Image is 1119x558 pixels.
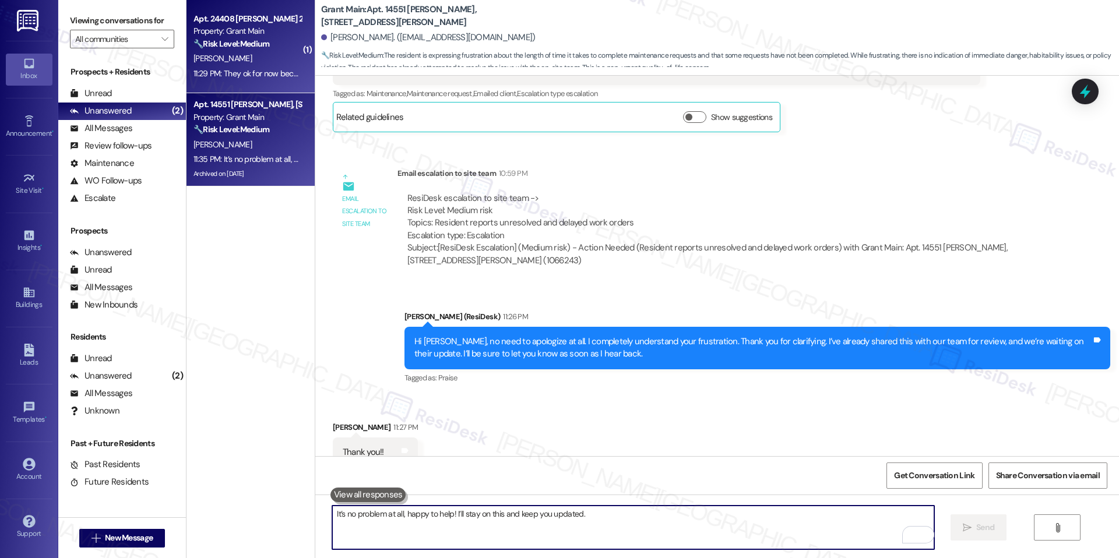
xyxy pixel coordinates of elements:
[58,225,186,237] div: Prospects
[193,68,399,79] div: 11:29 PM: They ok for now because he just tightened them up
[404,369,1110,386] div: Tagged as:
[70,12,174,30] label: Viewing conversations for
[951,514,1007,541] button: Send
[70,281,132,294] div: All Messages
[70,157,134,169] div: Maintenance
[70,264,112,276] div: Unread
[70,87,112,100] div: Unread
[6,225,52,257] a: Insights •
[79,529,166,548] button: New Message
[894,469,974,482] span: Get Conversation Link
[58,66,186,78] div: Prospects + Residents
[192,167,302,181] div: Archived on [DATE]
[886,462,982,489] button: Get Conversation Link
[988,462,1107,489] button: Share Conversation via email
[321,50,1119,75] span: : The resident is expressing frustration about the length of time it takes to complete maintenanc...
[70,122,132,135] div: All Messages
[343,446,384,458] div: Thank you!!
[193,98,301,111] div: Apt. 14551 [PERSON_NAME], [STREET_ADDRESS][PERSON_NAME]
[6,340,52,372] a: Leads
[70,140,152,152] div: Review follow-ups
[193,25,301,37] div: Property: Grant Main
[321,51,383,60] strong: 🔧 Risk Level: Medium
[404,310,1110,327] div: [PERSON_NAME] (ResiDesk)
[321,3,554,29] b: Grant Main: Apt. 14551 [PERSON_NAME], [STREET_ADDRESS][PERSON_NAME]
[70,299,138,311] div: New Inbounds
[342,193,388,230] div: Email escalation to site team
[193,154,471,164] div: 11:35 PM: It’s no problem at all, happy to help! I’ll stay on this and keep you updated.
[17,10,41,31] img: ResiDesk Logo
[58,437,186,450] div: Past + Future Residents
[333,85,980,102] div: Tagged as:
[711,111,772,123] label: Show suggestions
[336,111,404,128] div: Related guidelines
[45,414,47,422] span: •
[473,89,517,98] span: Emailed client ,
[193,111,301,123] div: Property: Grant Main
[70,175,142,187] div: WO Follow-ups
[193,124,269,135] strong: 🔧 Risk Level: Medium
[6,282,52,314] a: Buildings
[500,310,528,323] div: 11:26 PM
[169,367,186,385] div: (2)
[397,167,1039,183] div: Email escalation to site team
[6,54,52,85] a: Inbox
[193,53,252,63] span: [PERSON_NAME]
[161,34,168,44] i: 
[70,192,115,204] div: Escalate
[6,454,52,486] a: Account
[193,139,252,150] span: [PERSON_NAME]
[963,523,972,532] i: 
[75,30,156,48] input: All communities
[6,511,52,543] a: Support
[193,38,269,49] strong: 🔧 Risk Level: Medium
[70,246,132,259] div: Unanswered
[390,421,418,433] div: 11:27 PM
[333,421,418,437] div: [PERSON_NAME]
[6,397,52,429] a: Templates •
[996,469,1100,482] span: Share Conversation via email
[407,89,473,98] span: Maintenance request ,
[438,373,458,383] span: Praise
[407,242,1029,267] div: Subject: [ResiDesk Escalation] (Medium risk) - Action Needed (Resident reports unresolved and del...
[70,105,132,117] div: Unanswered
[496,167,527,179] div: 10:59 PM
[976,521,994,534] span: Send
[70,370,132,382] div: Unanswered
[70,458,140,471] div: Past Residents
[105,532,153,544] span: New Message
[70,405,119,417] div: Unknown
[70,387,132,400] div: All Messages
[169,102,186,120] div: (2)
[332,506,934,549] textarea: To enrich screen reader interactions, please activate Accessibility in Grammarly extension settings
[1053,523,1062,532] i: 
[58,331,186,343] div: Residents
[321,31,536,44] div: [PERSON_NAME]. ([EMAIL_ADDRESS][DOMAIN_NAME])
[70,476,149,488] div: Future Residents
[52,128,54,136] span: •
[92,534,100,543] i: 
[42,185,44,193] span: •
[40,242,42,250] span: •
[367,89,407,98] span: Maintenance ,
[70,352,112,365] div: Unread
[407,192,1029,242] div: ResiDesk escalation to site team -> Risk Level: Medium risk Topics: Resident reports unresolved a...
[517,89,597,98] span: Escalation type escalation
[6,168,52,200] a: Site Visit •
[193,13,301,25] div: Apt. 24408 [PERSON_NAME] 2, 24408 [PERSON_NAME] 2
[414,335,1092,361] div: Hi [PERSON_NAME], no need to apologize at all. I completely understand your frustration. Thank yo...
